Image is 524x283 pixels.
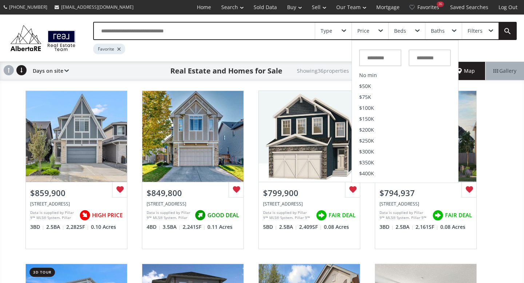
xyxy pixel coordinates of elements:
li: No min [352,70,458,81]
div: Baths [431,28,445,33]
div: Data is supplied by Pillar 9™ MLS® System. Pillar 9™ is the owner of the copyright in its MLS® Sy... [263,210,312,221]
span: 3 BD [380,223,394,231]
div: Days on site [29,62,69,80]
span: 0.08 Acres [440,223,465,231]
span: 2.5 BA [46,223,64,231]
span: $200K [359,127,374,132]
div: Beds [394,28,406,33]
img: rating icon [78,208,92,223]
span: 2,161 SF [416,223,438,231]
span: 2,282 SF [66,223,89,231]
span: $150K [359,116,374,121]
img: rating icon [430,208,445,223]
div: Data is supplied by Pillar 9™ MLS® System. Pillar 9™ is the owner of the copyright in its MLS® Sy... [147,210,191,221]
div: Data is supplied by Pillar 9™ MLS® System. Pillar 9™ is the owner of the copyright in its MLS® Sy... [380,210,429,221]
span: 0.11 Acres [207,223,233,231]
span: GOOD DEAL [207,211,239,219]
img: rating icon [193,208,207,223]
div: Data is supplied by Pillar 9™ MLS® System. Pillar 9™ is the owner of the copyright in its MLS® Sy... [30,210,76,221]
div: Favorite [93,44,125,54]
img: Logo [7,23,79,53]
span: FAIR DEAL [445,211,472,219]
a: $859,900[STREET_ADDRESS]Data is supplied by Pillar 9™ MLS® System. Pillar 9™ is the owner of the ... [18,83,135,256]
div: 336 Creekstone Circle SW, Calgary, AB T2X 5M4 [380,201,472,207]
div: 92 Creekview Manor SW, Calgary, AB T2X 1K4 [263,201,356,207]
span: 2,241 SF [183,223,206,231]
div: $799,900 [263,187,356,199]
span: 0.08 Acres [324,223,349,231]
span: [PHONE_NUMBER] [9,4,47,10]
span: 4 BD [147,223,161,231]
span: 2,409 SF [299,223,322,231]
span: $100K [359,105,374,111]
a: $849,800[STREET_ADDRESS]Data is supplied by Pillar 9™ MLS® System. Pillar 9™ is the owner of the ... [135,83,251,256]
div: Price [357,28,369,33]
span: 3.5 BA [163,223,181,231]
span: $350K [359,160,374,165]
span: 3 BD [30,223,44,231]
span: $75K [359,95,371,100]
div: Type [321,28,332,33]
div: Filters [468,28,483,33]
h1: Real Estate and Homes for Sale [170,66,282,76]
a: $799,900[STREET_ADDRESS]Data is supplied by Pillar 9™ MLS® System. Pillar 9™ is the owner of the ... [251,83,368,256]
span: $300K [359,149,374,154]
span: HIGH PRICE [92,211,123,219]
span: $400K [359,171,374,176]
div: 13 Cranbrook Park SE, Calgary, AB T3M 3B8 [30,201,123,207]
span: $50K [359,84,371,89]
div: $794,937 [380,187,472,199]
div: $859,900 [30,187,123,199]
div: $849,800 [147,187,239,199]
span: 5 BD [263,223,277,231]
img: rating icon [314,208,329,223]
div: 36 [437,1,444,7]
span: 0.10 Acres [91,223,116,231]
span: [EMAIL_ADDRESS][DOMAIN_NAME] [61,4,134,10]
span: Gallery [493,67,516,75]
span: Map [457,67,475,75]
div: Gallery [485,62,524,80]
span: 2.5 BA [279,223,297,231]
h2: Showing 36 properties [297,68,349,73]
a: [EMAIL_ADDRESS][DOMAIN_NAME] [51,0,137,14]
span: FAIR DEAL [329,211,356,219]
div: 182 Cranarch Place SE, Calgary, AB T3M 0W7 [147,201,239,207]
span: $250K [359,138,374,143]
div: Map [447,62,485,80]
span: 2.5 BA [396,223,414,231]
